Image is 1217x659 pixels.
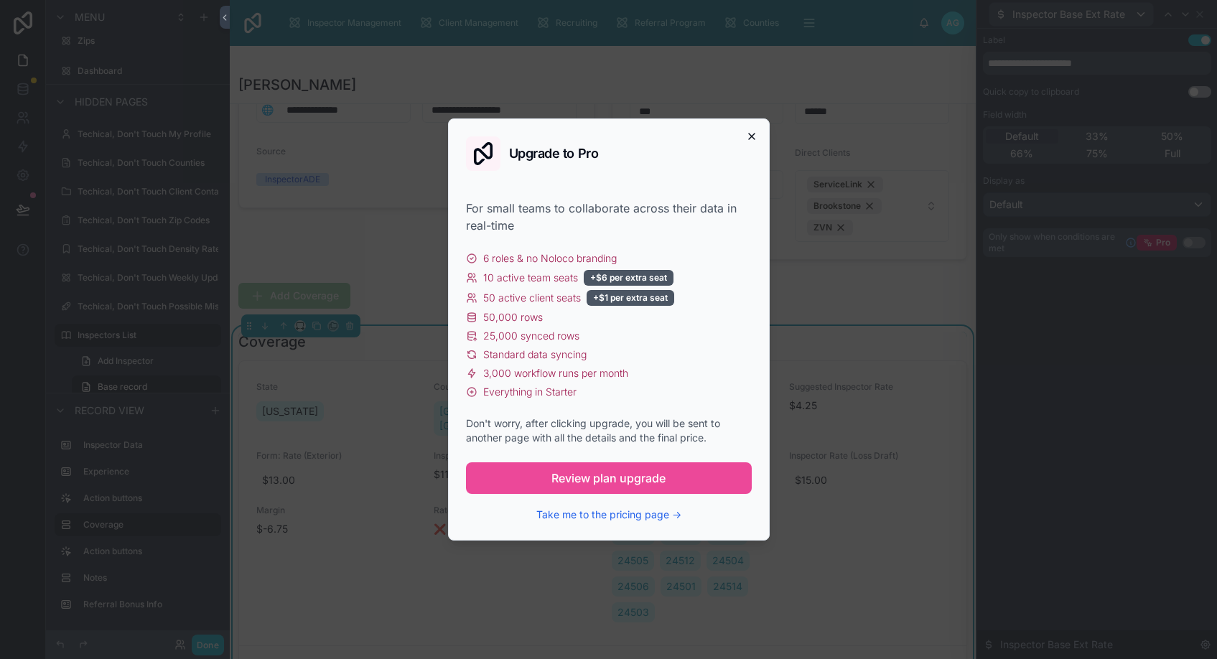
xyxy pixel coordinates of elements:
[483,271,578,285] span: 10 active team seats
[466,462,752,494] button: Review plan upgrade
[587,290,674,306] div: +$1 per extra seat
[483,291,581,305] span: 50 active client seats
[483,366,628,380] span: 3,000 workflow runs per month
[483,385,577,399] span: Everything in Starter
[466,200,752,234] div: For small teams to collaborate across their data in real-time
[584,270,673,286] div: +$6 per extra seat
[536,508,681,522] button: Take me to the pricing page →
[551,469,666,487] span: Review plan upgrade
[509,147,599,160] h2: Upgrade to Pro
[466,416,752,445] div: Don't worry, after clicking upgrade, you will be sent to another page with all the details and th...
[483,310,543,324] span: 50,000 rows
[483,347,587,362] span: Standard data syncing
[483,251,617,266] span: 6 roles & no Noloco branding
[483,329,579,343] span: 25,000 synced rows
